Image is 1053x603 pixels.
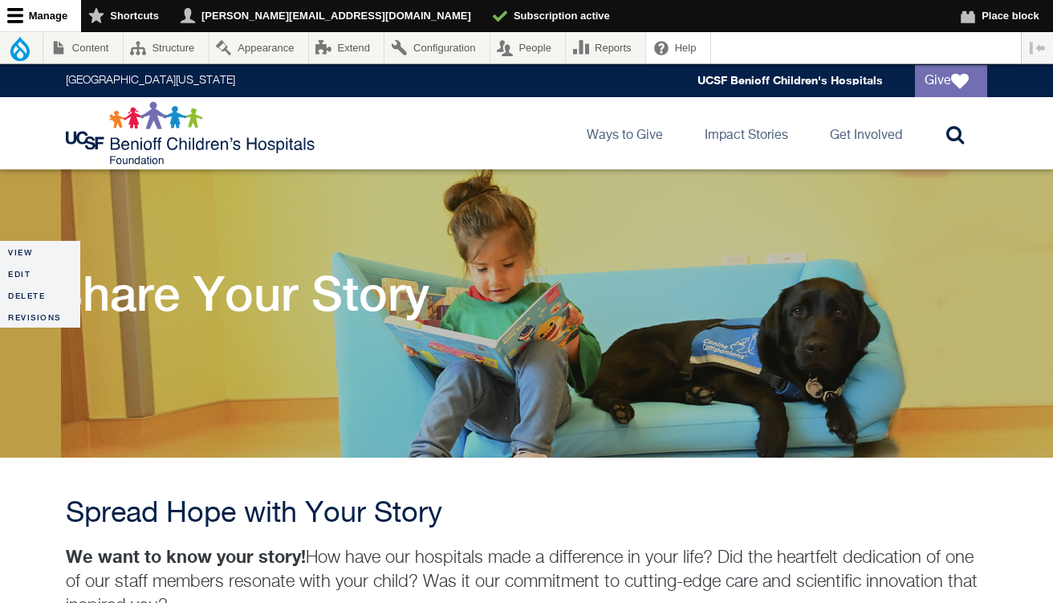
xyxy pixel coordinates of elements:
a: [GEOGRAPHIC_DATA][US_STATE] [66,75,235,87]
a: UCSF Benioff Children's Hospitals [697,74,883,88]
a: Structure [124,32,209,63]
a: Get Involved [817,97,915,169]
h2: Spread Hope with Your Story [66,498,987,530]
a: Impact Stories [692,97,801,169]
button: Vertical orientation [1022,32,1053,63]
a: Appearance [209,32,308,63]
h1: Share Your Story [51,265,429,321]
strong: We want to know your story! [66,546,306,567]
a: Give [915,65,987,97]
a: Help [646,32,710,63]
a: Configuration [384,32,489,63]
a: Content [43,32,123,63]
a: People [490,32,566,63]
a: Reports [566,32,645,63]
a: Extend [309,32,384,63]
a: Ways to Give [574,97,676,169]
img: Logo for UCSF Benioff Children's Hospitals Foundation [66,101,319,165]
